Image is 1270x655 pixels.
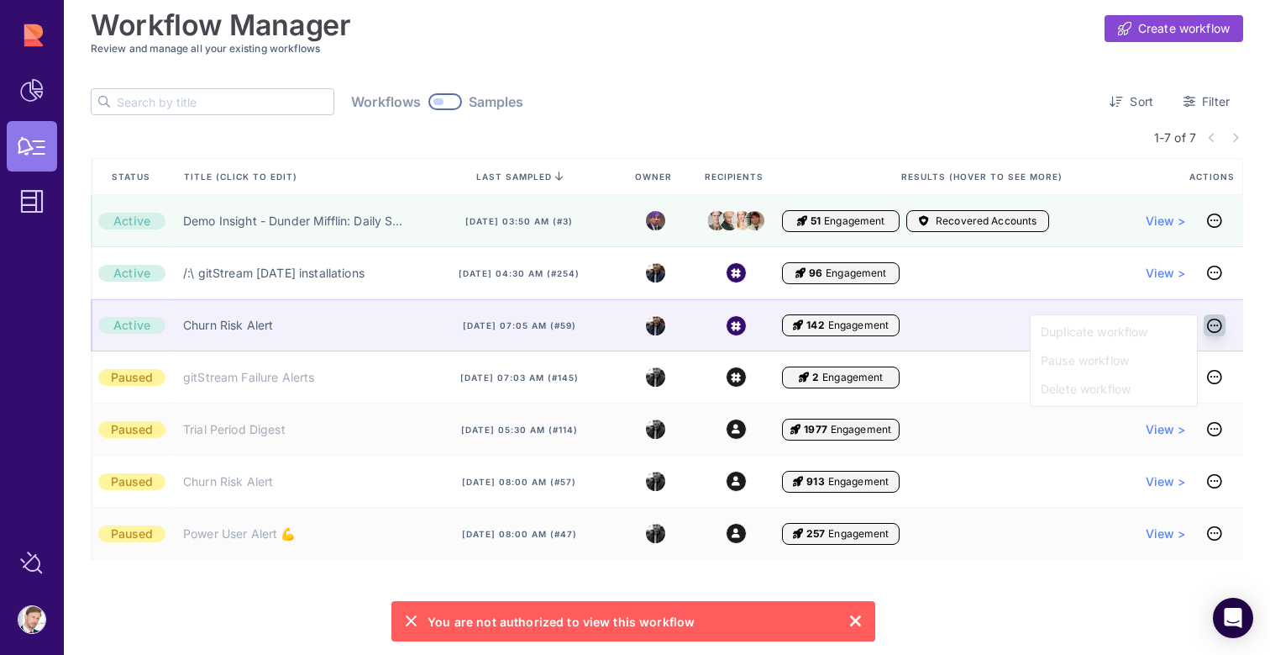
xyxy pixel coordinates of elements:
[98,421,165,438] div: Paused
[183,526,296,542] a: Power User Alert 💪
[804,423,827,436] span: 1977
[183,213,405,230] a: Demo Insight - Dunder Mifflin: Daily Sales
[646,257,665,288] img: 8536607060422_0bde9011646bd95ffc7f_32.jpg
[646,211,665,230] img: michael.jpeg
[1130,93,1153,110] span: Sort
[1202,93,1230,110] span: Filter
[799,371,809,384] i: Engagement
[806,475,824,489] span: 913
[183,473,273,490] a: Churn Risk Alert
[705,171,767,182] span: Recipients
[793,527,803,541] i: Engagement
[183,265,365,282] a: /:\ gitStream [DATE] installations
[790,423,800,436] i: Engagement
[183,421,286,438] a: Trial Period Digest
[806,527,825,541] span: 257
[1146,421,1186,438] a: View >
[828,475,889,489] span: Engagement
[18,606,45,633] img: account-photo
[183,317,273,334] a: Churn Risk Alert
[428,613,695,631] span: You are not authorized to view this workflow
[476,172,552,182] span: last sampled
[461,424,578,436] span: [DATE] 05:30 am (#114)
[469,93,524,110] span: Samples
[646,362,665,393] img: 8536607060422_0bde9011646bd95ffc7f_32.jpg
[828,319,889,332] span: Engagement
[646,466,665,497] img: 8536607060422_0bde9011646bd95ffc7f_32.jpg
[1146,526,1186,542] a: View >
[117,89,333,114] input: Search by title
[460,372,579,383] span: [DATE] 07:03 am (#145)
[98,369,165,386] div: Paused
[793,319,803,332] i: Engagement
[824,214,884,228] span: Engagement
[720,206,739,235] img: creed.jpeg
[646,310,665,341] img: 8536607060422_0bde9011646bd95ffc7f_32.jpg
[1138,20,1230,37] span: Create workflow
[707,207,727,234] img: dwight.png
[901,171,1066,182] span: Results (Hover to see more)
[646,518,665,549] img: 8536607060422_0bde9011646bd95ffc7f_32.jpg
[98,317,165,334] div: Active
[1189,171,1238,182] span: Actions
[351,93,421,110] span: Workflows
[793,475,803,489] i: Engagement
[826,267,886,280] span: Engagement
[795,267,806,280] i: Engagement
[98,265,165,282] div: Active
[812,371,819,384] span: 2
[98,473,165,490] div: Paused
[822,371,883,384] span: Engagement
[1154,129,1196,146] span: 1-7 of 7
[184,171,301,182] span: Title (click to edit)
[183,369,314,386] a: gitStream Failure Alerts
[919,214,929,228] i: Accounts
[936,214,1037,228] span: Recovered Accounts
[98,213,165,230] div: Active
[797,214,807,228] i: Engagement
[828,527,889,541] span: Engagement
[91,42,1243,55] h3: Review and manage all your existing workflows
[1213,598,1253,638] div: Open Intercom Messenger
[112,171,154,182] span: Status
[1146,473,1186,490] a: View >
[809,267,822,280] span: 96
[459,267,580,279] span: [DATE] 04:30 am (#254)
[745,211,764,230] img: jim.jpeg
[646,414,665,445] img: 8536607060422_0bde9011646bd95ffc7f_32.jpg
[463,320,576,331] span: [DATE] 07:05 am (#59)
[465,215,573,227] span: [DATE] 03:50 am (#3)
[1146,265,1186,282] a: View >
[98,526,165,542] div: Paused
[806,319,824,332] span: 142
[462,476,576,488] span: [DATE] 08:00 am (#57)
[732,206,752,235] img: angela.jpeg
[462,528,577,540] span: [DATE] 08:00 am (#47)
[91,8,351,42] h1: Workflow Manager
[1146,213,1186,230] a: View >
[831,423,891,436] span: Engagement
[635,171,675,182] span: Owner
[811,214,821,228] span: 51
